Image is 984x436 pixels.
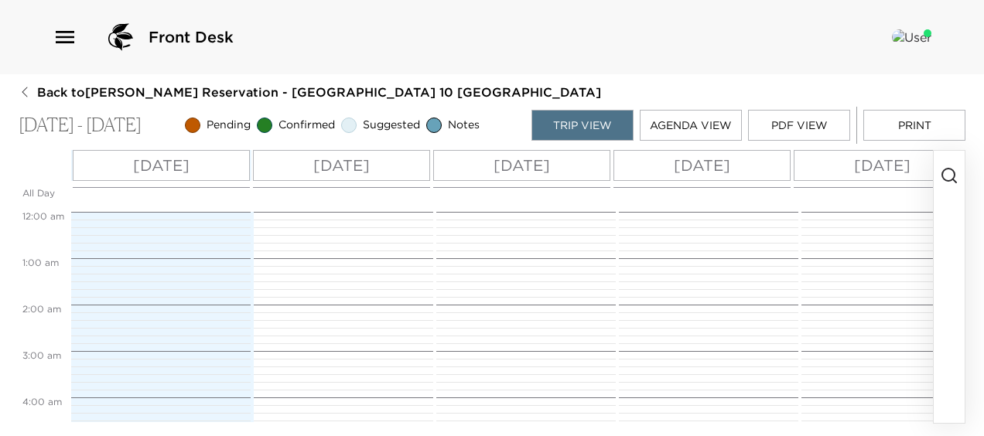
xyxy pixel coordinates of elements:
p: [DATE] [494,154,550,177]
img: User [892,29,931,45]
span: 2:00 AM [19,303,65,315]
span: Back to [PERSON_NAME] Reservation - [GEOGRAPHIC_DATA] 10 [GEOGRAPHIC_DATA] [37,83,601,100]
p: [DATE] [133,154,190,177]
p: All Day [22,187,67,200]
p: [DATE] [313,154,370,177]
button: [DATE] [253,150,430,181]
span: 3:00 AM [19,349,65,361]
span: Suggested [363,118,420,133]
button: Back to[PERSON_NAME] Reservation - [GEOGRAPHIC_DATA] 10 [GEOGRAPHIC_DATA] [19,83,601,100]
span: Pending [207,118,251,133]
button: PDF View [748,110,850,141]
span: 1:00 AM [19,257,63,268]
button: Trip View [531,110,634,141]
p: [DATE] [854,154,911,177]
span: 12:00 AM [19,210,68,222]
p: [DATE] [674,154,730,177]
p: [DATE] - [DATE] [19,114,142,137]
button: Agenda View [640,110,742,141]
span: Front Desk [149,26,234,48]
button: Print [863,110,965,141]
button: [DATE] [794,150,971,181]
span: Confirmed [278,118,335,133]
span: 4:00 AM [19,396,66,407]
img: logo [102,19,139,56]
button: [DATE] [433,150,610,181]
span: Notes [448,118,480,133]
button: [DATE] [73,150,250,181]
button: [DATE] [613,150,791,181]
